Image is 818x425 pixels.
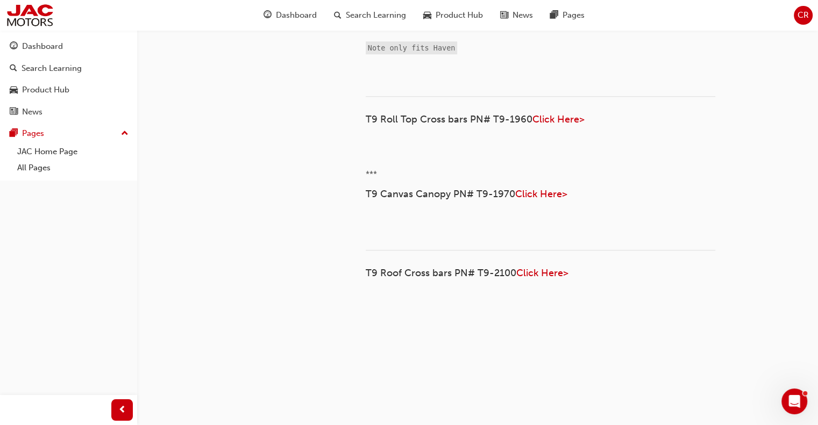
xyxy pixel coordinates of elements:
[346,9,406,21] span: Search Learning
[10,129,18,139] span: pages-icon
[366,188,515,200] span: T9 Canvas Canopy PN# T9-1970
[781,388,807,414] iframe: Intercom live chat
[10,85,18,95] span: car-icon
[423,9,431,22] span: car-icon
[532,113,585,125] a: Click Here>
[22,62,82,75] div: Search Learning
[4,37,133,56] a: Dashboard
[794,6,813,25] button: CR
[492,4,542,26] a: news-iconNews
[4,102,133,122] a: News
[22,106,42,118] div: News
[4,80,133,100] a: Product Hub
[13,143,133,160] a: JAC Home Page
[542,4,593,26] a: pages-iconPages
[513,9,533,21] span: News
[10,42,18,52] span: guage-icon
[516,267,568,279] a: Click Here>
[436,9,483,21] span: Product Hub
[500,9,508,22] span: news-icon
[13,160,133,176] a: All Pages
[325,4,415,26] a: search-iconSearch Learning
[334,9,342,22] span: search-icon
[415,4,492,26] a: car-iconProduct Hub
[264,9,272,22] span: guage-icon
[276,9,317,21] span: Dashboard
[10,64,17,74] span: search-icon
[4,59,133,78] a: Search Learning
[4,34,133,124] button: DashboardSearch LearningProduct HubNews
[368,44,456,52] span: Note only fits Haven
[5,3,54,27] img: jac-portal
[563,9,585,21] span: Pages
[366,267,516,279] span: T9 Roof Cross bars PN# T9-2100
[798,9,809,21] span: CR
[366,113,532,125] span: T9 Roll Top Cross bars PN# T9-1960
[550,9,558,22] span: pages-icon
[121,127,129,141] span: up-icon
[10,107,18,117] span: news-icon
[22,127,44,140] div: Pages
[118,404,126,417] span: prev-icon
[4,124,133,143] button: Pages
[22,84,69,96] div: Product Hub
[255,4,325,26] a: guage-iconDashboard
[515,188,567,200] a: Click Here>
[22,40,63,53] div: Dashboard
